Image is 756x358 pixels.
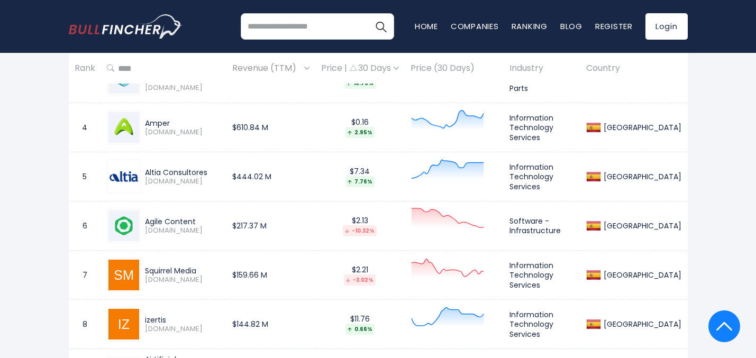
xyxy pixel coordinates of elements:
a: Home [415,21,438,32]
div: -3.02% [344,274,376,286]
a: Go to homepage [69,14,183,39]
a: Login [645,13,688,40]
th: Price (30 Days) [405,53,504,84]
td: 6 [69,201,101,251]
span: [DOMAIN_NAME] [145,84,221,93]
td: $217.37 M [226,201,315,251]
div: 2.95% [345,127,375,138]
span: [DOMAIN_NAME] [145,128,221,137]
td: $144.82 M [226,300,315,349]
button: Search [368,13,394,40]
a: Blog [560,21,582,32]
div: Altia Consultores [145,168,221,177]
th: Country [580,53,687,84]
td: $444.02 M [226,152,315,201]
img: ALC.MC.png [108,161,139,192]
div: 7.76% [345,176,375,187]
th: Industry [504,53,581,84]
span: [DOMAIN_NAME] [145,325,221,334]
div: 0.66% [345,324,375,335]
span: [DOMAIN_NAME] [145,177,221,186]
div: $2.13 [321,216,399,236]
td: $159.66 M [226,251,315,300]
img: AGIL.MC.png [108,210,139,241]
span: [DOMAIN_NAME] [145,276,221,284]
div: Price | 30 Days [321,63,399,74]
div: izertis [145,315,221,325]
th: Rank [69,53,101,84]
div: [GEOGRAPHIC_DATA] [601,319,681,329]
td: Information Technology Services [504,251,581,300]
td: 8 [69,300,101,349]
td: 5 [69,152,101,201]
span: Revenue (TTM) [232,60,302,77]
div: [GEOGRAPHIC_DATA] [601,123,681,132]
div: $0.16 [321,117,399,138]
td: Software - Infrastructure [504,201,581,251]
td: 4 [69,103,101,152]
div: Amper [145,118,221,128]
div: $2.21 [321,265,399,286]
div: $7.34 [321,167,399,187]
td: Information Technology Services [504,152,581,201]
span: [DOMAIN_NAME] [145,226,221,235]
a: Register [595,21,633,32]
td: 7 [69,251,101,300]
img: bullfincher logo [69,14,183,39]
td: Information Technology Services [504,103,581,152]
div: Squirrel Media [145,266,221,276]
div: $11.76 [321,314,399,335]
a: Companies [451,21,499,32]
div: [GEOGRAPHIC_DATA] [601,172,681,181]
div: [GEOGRAPHIC_DATA] [601,221,681,231]
div: -10.32% [343,225,377,236]
td: Information Technology Services [504,300,581,349]
a: Ranking [512,21,548,32]
td: $610.84 M [226,103,315,152]
div: [GEOGRAPHIC_DATA] [601,270,681,280]
img: AMP.MC.png [108,112,139,143]
div: Agile Content [145,217,221,226]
